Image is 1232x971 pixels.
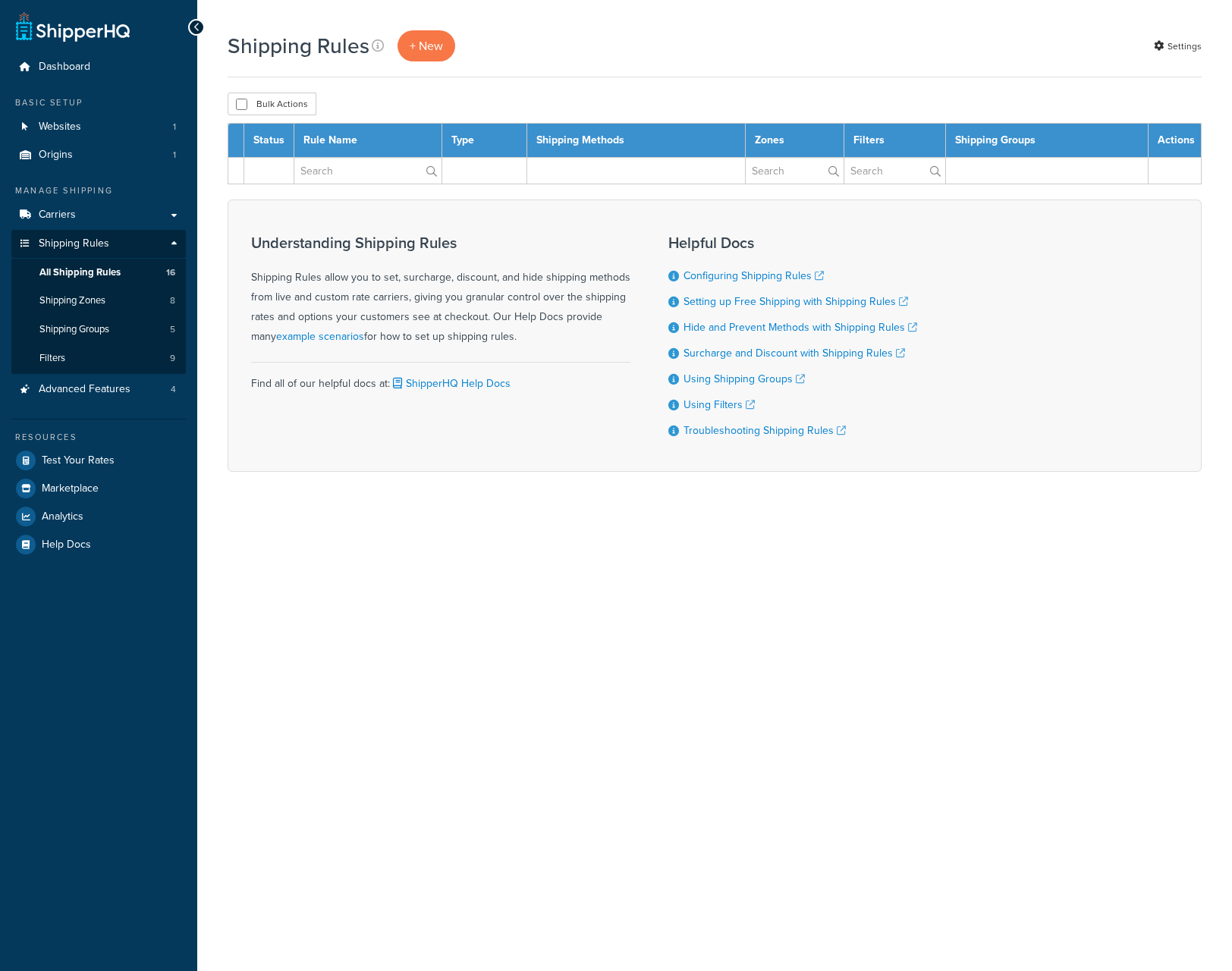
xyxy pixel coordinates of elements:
a: Using Shipping Groups [684,371,805,387]
a: example scenarios [276,328,364,344]
a: Setting up Free Shipping with Shipping Rules [684,294,908,310]
a: All Shipping Rules 16 [11,259,186,287]
th: Zones [745,124,844,158]
a: Help Docs [11,531,186,558]
a: Carriers [11,201,186,229]
span: Websites [39,121,81,134]
span: Advanced Features [39,383,130,396]
li: Shipping Groups [11,316,186,344]
a: Analytics [11,503,186,530]
input: Search [746,158,844,184]
li: Advanced Features [11,376,186,404]
span: Carriers [39,209,76,222]
button: Bulk Actions [228,93,316,115]
span: 8 [170,294,175,307]
a: ShipperHQ Home [16,11,130,42]
a: Hide and Prevent Methods with Shipping Rules [684,319,917,335]
a: + New [398,30,455,61]
div: Manage Shipping [11,184,186,197]
span: Shipping Rules [39,237,109,250]
span: 1 [173,121,176,134]
a: Surcharge and Discount with Shipping Rules [684,345,905,361]
a: Shipping Groups 5 [11,316,186,344]
span: 5 [170,323,175,336]
a: Shipping Rules [11,230,186,258]
span: Help Docs [42,539,91,551]
a: Filters 9 [11,344,186,372]
span: Dashboard [39,61,90,74]
span: 1 [173,149,176,162]
h1: Shipping Rules [228,31,369,61]
span: All Shipping Rules [39,266,121,279]
a: Marketplace [11,475,186,502]
span: + New [410,37,443,55]
a: Shipping Zones 8 [11,287,186,315]
span: Filters [39,352,65,365]
a: Dashboard [11,53,186,81]
span: Analytics [42,511,83,523]
li: Filters [11,344,186,372]
a: Origins 1 [11,141,186,169]
th: Actions [1149,124,1202,158]
li: Origins [11,141,186,169]
input: Search [844,158,945,184]
th: Shipping Groups [946,124,1149,158]
li: Websites [11,113,186,141]
th: Shipping Methods [527,124,745,158]
a: Advanced Features 4 [11,376,186,404]
span: Shipping Groups [39,323,109,336]
th: Filters [844,124,945,158]
div: Shipping Rules allow you to set, surcharge, discount, and hide shipping methods from live and cus... [251,234,630,347]
span: Origins [39,149,73,162]
li: All Shipping Rules [11,259,186,287]
div: Find all of our helpful docs at: [251,362,630,394]
a: Configuring Shipping Rules [684,268,824,284]
th: Status [244,124,294,158]
span: Shipping Zones [39,294,105,307]
div: Basic Setup [11,96,186,109]
h3: Understanding Shipping Rules [251,234,630,251]
span: Test Your Rates [42,454,115,467]
a: Using Filters [684,397,755,413]
span: 16 [166,266,175,279]
span: Marketplace [42,482,99,495]
span: 9 [170,352,175,365]
a: Test Your Rates [11,447,186,474]
a: Websites 1 [11,113,186,141]
a: Settings [1154,36,1202,57]
th: Type [442,124,527,158]
span: 4 [171,383,176,396]
a: ShipperHQ Help Docs [390,376,511,391]
th: Rule Name [294,124,442,158]
h3: Helpful Docs [668,234,917,251]
li: Shipping Rules [11,230,186,374]
li: Shipping Zones [11,287,186,315]
a: Troubleshooting Shipping Rules [684,423,846,438]
input: Search [294,158,442,184]
div: Resources [11,431,186,444]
